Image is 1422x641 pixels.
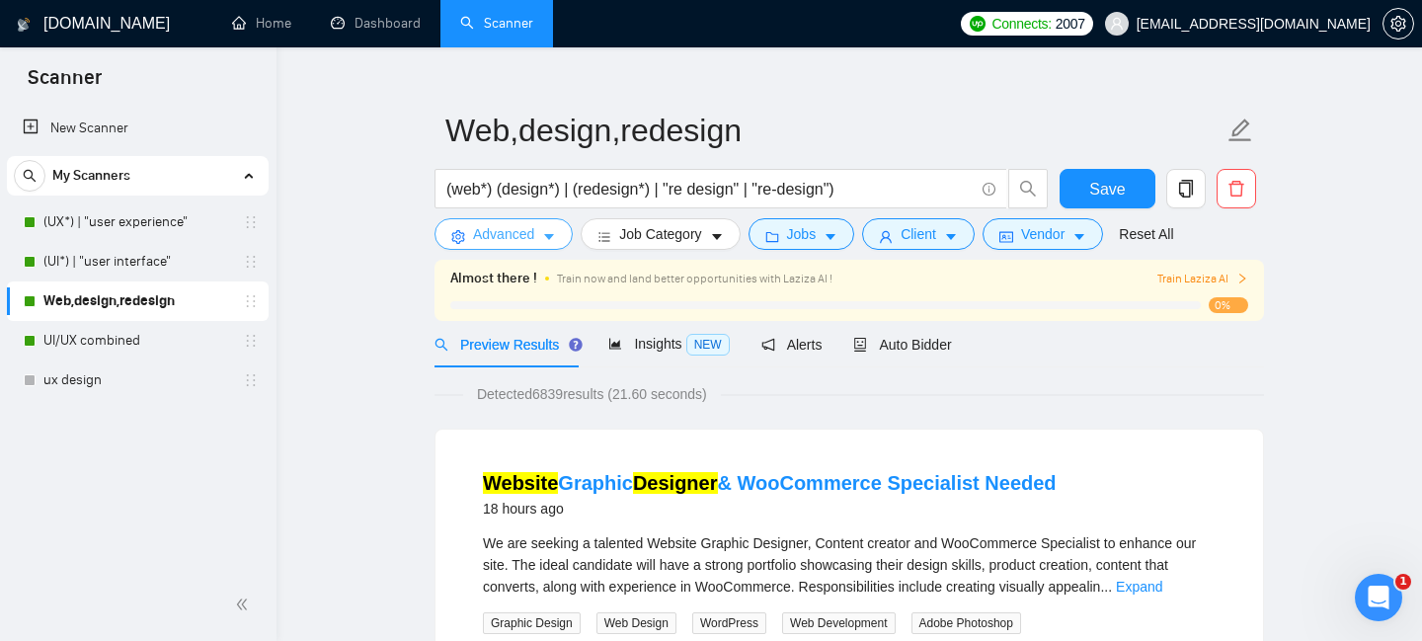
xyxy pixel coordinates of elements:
[463,383,721,405] span: Detected 6839 results (21.60 seconds)
[243,372,259,388] span: holder
[483,497,1057,521] div: 18 hours ago
[1008,169,1048,208] button: search
[232,15,291,32] a: homeHome
[434,337,577,353] span: Preview Results
[862,218,975,250] button: userClientcaret-down
[787,223,817,245] span: Jobs
[483,612,581,634] span: Graphic Design
[1209,297,1248,313] span: 0%
[483,472,1057,494] a: WebsiteGraphicDesigner& WooCommerce Specialist Needed
[43,242,231,281] a: (UI*) | "user interface"
[12,63,118,105] span: Scanner
[460,15,533,32] a: searchScanner
[483,472,558,494] mark: Website
[619,223,701,245] span: Job Category
[633,472,718,494] mark: Designer
[445,106,1224,155] input: Scanner name...
[235,595,255,614] span: double-left
[7,109,269,148] li: New Scanner
[944,229,958,244] span: caret-down
[1166,169,1206,208] button: copy
[1056,13,1085,35] span: 2007
[567,336,585,354] div: Tooltip anchor
[1395,574,1411,590] span: 1
[52,156,130,196] span: My Scanners
[1119,223,1173,245] a: Reset All
[749,218,855,250] button: folderJobscaret-down
[1383,16,1413,32] span: setting
[451,229,465,244] span: setting
[710,229,724,244] span: caret-down
[1236,273,1248,284] span: right
[901,223,936,245] span: Client
[7,156,269,400] li: My Scanners
[597,229,611,244] span: bars
[1100,579,1112,595] span: ...
[43,321,231,361] a: UI/UX combined
[1382,8,1414,40] button: setting
[761,338,775,352] span: notification
[243,254,259,270] span: holder
[43,202,231,242] a: (UX*) | "user experience"
[761,337,823,353] span: Alerts
[43,281,231,321] a: Web,design,redesign
[243,293,259,309] span: holder
[983,218,1103,250] button: idcardVendorcaret-down
[446,177,974,201] input: Search Freelance Jobs...
[991,13,1051,35] span: Connects:
[1009,180,1047,198] span: search
[1060,169,1155,208] button: Save
[782,612,896,634] span: Web Development
[608,336,729,352] span: Insights
[1110,17,1124,31] span: user
[1167,180,1205,198] span: copy
[483,535,1196,595] span: We are seeking a talented Website Graphic Designer, Content creator and WooCommerce Specialist to...
[608,337,622,351] span: area-chart
[983,183,995,196] span: info-circle
[483,532,1216,598] div: We are seeking a talented Website Graphic Designer, Content creator and WooCommerce Specialist to...
[1072,229,1086,244] span: caret-down
[1157,270,1248,288] button: Train Laziza AI
[1382,16,1414,32] a: setting
[1021,223,1065,245] span: Vendor
[15,169,44,183] span: search
[970,16,986,32] img: upwork-logo.png
[14,160,45,192] button: search
[450,268,537,289] span: Almost there !
[1116,579,1162,595] a: Expand
[879,229,893,244] span: user
[243,333,259,349] span: holder
[557,272,832,285] span: Train now and land better opportunities with Laziza AI !
[853,337,951,353] span: Auto Bidder
[765,229,779,244] span: folder
[1355,574,1402,621] iframe: Intercom live chat
[1217,169,1256,208] button: delete
[999,229,1013,244] span: idcard
[243,214,259,230] span: holder
[1227,118,1253,143] span: edit
[853,338,867,352] span: robot
[434,218,573,250] button: settingAdvancedcaret-down
[331,15,421,32] a: dashboardDashboard
[43,361,231,400] a: ux design
[542,229,556,244] span: caret-down
[692,612,766,634] span: WordPress
[581,218,740,250] button: barsJob Categorycaret-down
[596,612,676,634] span: Web Design
[473,223,534,245] span: Advanced
[23,109,253,148] a: New Scanner
[17,9,31,40] img: logo
[434,338,448,352] span: search
[1089,177,1125,201] span: Save
[824,229,837,244] span: caret-down
[686,334,730,356] span: NEW
[1218,180,1255,198] span: delete
[911,612,1021,634] span: Adobe Photoshop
